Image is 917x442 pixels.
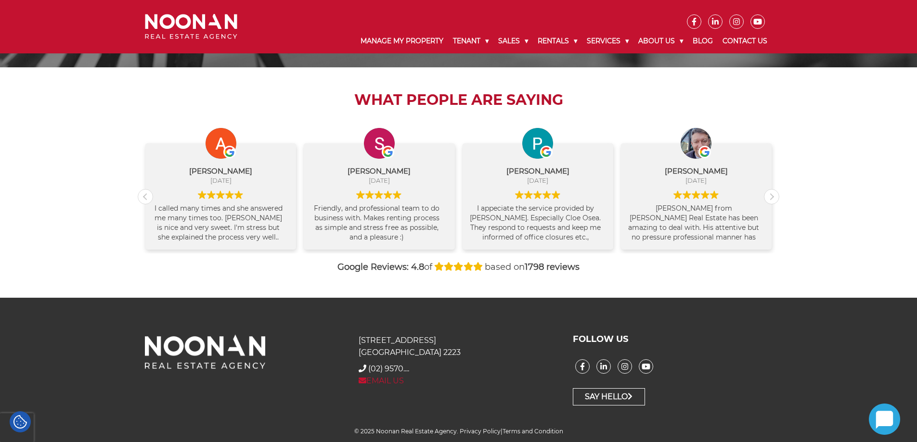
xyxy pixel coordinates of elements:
[525,262,580,272] strong: 1798 reviews
[698,146,711,158] img: Google
[470,203,606,242] div: I appeciate the service provided by [PERSON_NAME]. Especially Cloe Osea. They respond to requests...
[393,190,401,199] img: Google
[673,190,682,199] img: Google
[153,176,289,185] div: [DATE]
[470,166,606,176] div: [PERSON_NAME]
[628,166,764,176] div: [PERSON_NAME]
[10,411,31,432] div: Cookie Settings
[359,376,404,385] a: EMAIL US
[311,203,447,242] div: Friendly, and professional team to do business with. Makes renting process as simple and stress f...
[542,190,551,199] img: Google
[368,364,409,373] span: (02) 9570....
[470,176,606,185] div: [DATE]
[688,29,718,53] a: Blog
[356,29,448,53] a: Manage My Property
[718,29,772,53] a: Contact Us
[633,29,688,53] a: About Us
[384,190,392,199] img: Google
[145,14,237,39] img: Noonan Real Estate Agency
[628,203,764,242] div: [PERSON_NAME] from [PERSON_NAME] Real Estate has been amazing to deal with. His attentive but no ...
[460,428,501,435] a: Privacy Policy
[522,128,553,159] img: Pauline Robinson profile picture
[356,190,365,199] img: Google
[138,189,153,204] div: Previous review
[225,190,234,199] img: Google
[207,190,216,199] img: Google
[692,190,700,199] img: Google
[485,262,580,272] span: based on
[411,262,424,272] strong: 4.8
[710,190,719,199] img: Google
[337,262,409,272] strong: Google Reviews:
[153,166,289,176] div: [PERSON_NAME]
[681,128,711,159] img: Jason Maher profile picture
[448,29,493,53] a: Tenant
[524,190,533,199] img: Google
[354,428,458,435] span: © 2025 Noonan Real Estate Agency.
[764,189,779,204] div: Next review
[359,334,558,358] p: [STREET_ADDRESS] [GEOGRAPHIC_DATA] 2223
[223,146,236,158] img: Google
[311,176,447,185] div: [DATE]
[515,190,524,199] img: Google
[573,334,772,345] h3: FOLLOW US
[382,146,394,158] img: Google
[582,29,633,53] a: Services
[206,128,236,159] img: Amanda pretty profile picture
[533,190,542,199] img: Google
[628,176,764,185] div: [DATE]
[460,428,563,435] span: |
[411,262,432,272] span: of
[701,190,710,199] img: Google
[198,190,207,199] img: Google
[216,190,225,199] img: Google
[683,190,691,199] img: Google
[503,428,563,435] a: Terms and Condition
[533,29,582,53] a: Rentals
[234,190,243,199] img: Google
[573,388,645,405] a: Say Hello
[552,190,560,199] img: Google
[153,203,289,242] div: I called many times and she answered me many times too. [PERSON_NAME] is nice and very sweet. I'm...
[540,146,553,158] img: Google
[364,128,395,159] img: Samantha Chevposa profile picture
[365,190,374,199] img: Google
[311,166,447,176] div: [PERSON_NAME]
[368,364,409,373] a: Click to reveal phone number
[493,29,533,53] a: Sales
[138,91,779,109] h2: What People are Saying
[375,190,383,199] img: Google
